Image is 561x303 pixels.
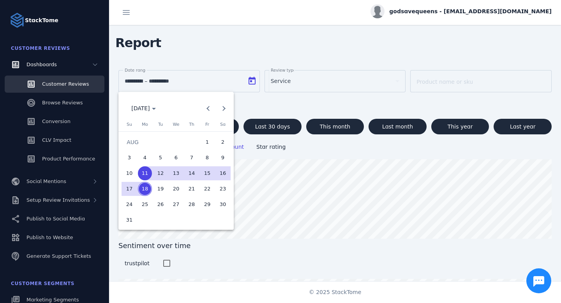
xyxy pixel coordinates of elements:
[122,197,136,211] span: 24
[131,105,150,111] span: [DATE]
[173,122,180,127] span: We
[169,182,183,196] span: 20
[122,151,136,165] span: 3
[122,213,136,227] span: 31
[138,197,152,211] span: 25
[199,197,215,212] button: 08/29/2025
[215,181,231,197] button: 08/23/2025
[185,151,199,165] span: 7
[169,166,183,180] span: 13
[200,166,214,180] span: 15
[215,134,231,150] button: 08/02/2025
[184,197,199,212] button: 08/28/2025
[185,182,199,196] span: 21
[200,197,214,211] span: 29
[199,181,215,197] button: 08/22/2025
[153,150,168,166] button: 08/05/2025
[137,181,153,197] button: 08/18/2025
[184,166,199,181] button: 08/14/2025
[168,197,184,212] button: 08/27/2025
[185,166,199,180] span: 14
[205,122,209,127] span: Fr
[220,122,226,127] span: Sa
[138,151,152,165] span: 4
[199,134,215,150] button: 08/01/2025
[189,122,194,127] span: Th
[122,150,137,166] button: 08/03/2025
[138,182,152,196] span: 18
[153,197,168,211] span: 26
[215,150,231,166] button: 08/09/2025
[137,150,153,166] button: 08/04/2025
[153,166,168,180] span: 12
[200,182,214,196] span: 22
[153,182,168,196] span: 19
[215,197,231,212] button: 08/30/2025
[216,135,230,149] span: 2
[169,151,183,165] span: 6
[122,197,137,212] button: 08/24/2025
[122,181,137,197] button: 08/17/2025
[184,150,199,166] button: 08/07/2025
[123,100,163,116] button: Choose month and year
[122,166,137,181] button: 08/10/2025
[158,122,163,127] span: Tu
[122,134,199,150] td: AUG
[216,100,232,116] button: Next month
[184,181,199,197] button: 08/21/2025
[153,197,168,212] button: 08/26/2025
[216,182,230,196] span: 23
[127,122,132,127] span: Su
[138,166,152,180] span: 11
[153,181,168,197] button: 08/19/2025
[153,151,168,165] span: 5
[137,197,153,212] button: 08/25/2025
[153,166,168,181] button: 08/12/2025
[122,182,136,196] span: 17
[168,150,184,166] button: 08/06/2025
[199,166,215,181] button: 08/15/2025
[168,166,184,181] button: 08/13/2025
[199,150,215,166] button: 08/08/2025
[216,166,230,180] span: 16
[137,166,153,181] button: 08/11/2025
[215,166,231,181] button: 08/16/2025
[185,197,199,211] span: 28
[200,151,214,165] span: 8
[169,197,183,211] span: 27
[168,181,184,197] button: 08/20/2025
[201,100,216,116] button: Previous month
[216,197,230,211] span: 30
[122,166,136,180] span: 10
[200,135,214,149] span: 1
[122,212,137,228] button: 08/31/2025
[142,122,148,127] span: Mo
[216,151,230,165] span: 9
